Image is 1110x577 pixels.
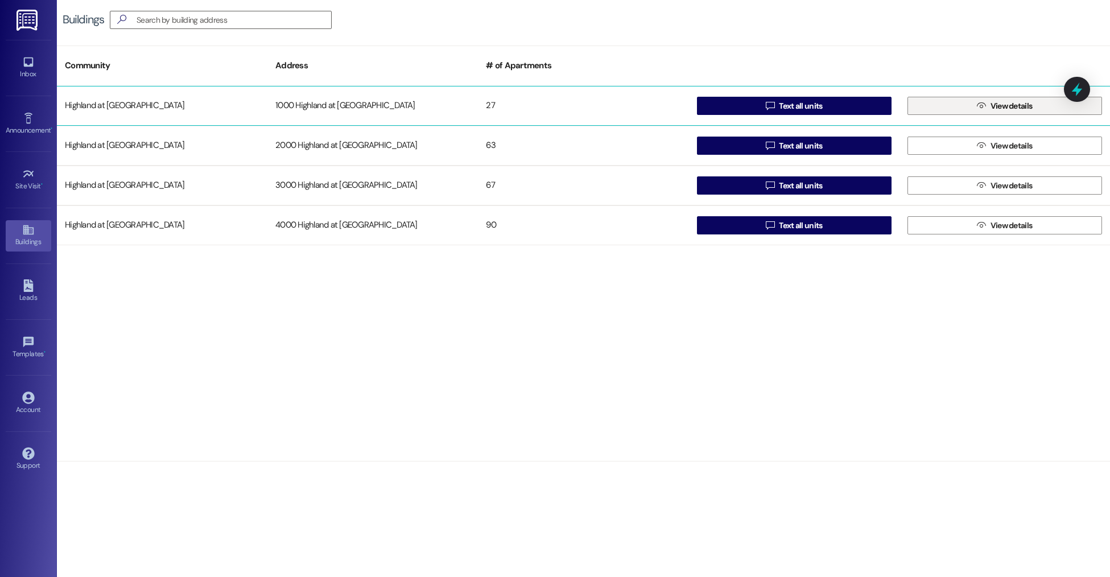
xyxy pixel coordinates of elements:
[991,140,1033,152] span: View details
[57,214,267,237] div: Highland at [GEOGRAPHIC_DATA]
[478,94,688,117] div: 27
[57,174,267,197] div: Highland at [GEOGRAPHIC_DATA]
[697,97,892,115] button: Text all units
[478,214,688,237] div: 90
[6,332,51,363] a: Templates •
[907,137,1102,155] button: View details
[57,134,267,157] div: Highland at [GEOGRAPHIC_DATA]
[977,141,985,150] i: 
[907,176,1102,195] button: View details
[697,137,892,155] button: Text all units
[57,94,267,117] div: Highland at [GEOGRAPHIC_DATA]
[991,220,1033,232] span: View details
[478,174,688,197] div: 67
[44,348,46,356] span: •
[63,14,104,26] div: Buildings
[6,388,51,419] a: Account
[267,94,478,117] div: 1000 Highland at [GEOGRAPHIC_DATA]
[766,181,774,190] i: 
[977,101,985,110] i: 
[267,214,478,237] div: 4000 Highland at [GEOGRAPHIC_DATA]
[267,174,478,197] div: 3000 Highland at [GEOGRAPHIC_DATA]
[977,221,985,230] i: 
[267,134,478,157] div: 2000 Highland at [GEOGRAPHIC_DATA]
[779,220,822,232] span: Text all units
[977,181,985,190] i: 
[907,97,1102,115] button: View details
[766,141,774,150] i: 
[51,125,52,133] span: •
[907,216,1102,234] button: View details
[779,140,822,152] span: Text all units
[6,52,51,83] a: Inbox
[766,221,774,230] i: 
[137,12,331,28] input: Search by building address
[6,444,51,475] a: Support
[57,52,267,80] div: Community
[779,180,822,192] span: Text all units
[6,220,51,251] a: Buildings
[697,176,892,195] button: Text all units
[41,180,43,188] span: •
[113,14,131,26] i: 
[6,164,51,195] a: Site Visit •
[697,216,892,234] button: Text all units
[267,52,478,80] div: Address
[6,276,51,307] a: Leads
[991,100,1033,112] span: View details
[779,100,822,112] span: Text all units
[16,10,40,31] img: ResiDesk Logo
[766,101,774,110] i: 
[991,180,1033,192] span: View details
[478,134,688,157] div: 63
[478,52,688,80] div: # of Apartments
